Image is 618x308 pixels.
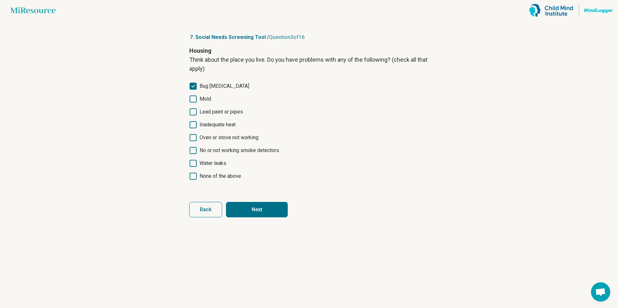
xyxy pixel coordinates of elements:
p: 7. Social Needs Screening Tool / [189,33,429,41]
p: Think about the place you live. Do you have problems with any of the following? (check all that a... [189,55,429,73]
span: Bug [MEDICAL_DATA] [200,82,249,90]
button: Next [226,202,288,217]
span: Back [200,207,211,212]
span: Lead paint or pipes [200,108,243,116]
span: None of the above [200,172,241,180]
span: Oven or stove not working [200,134,258,141]
button: Back [189,202,222,217]
span: Question 3 of 16 [269,34,304,40]
span: No or not working smoke detectors [200,147,279,154]
span: Mold [200,95,211,103]
strong: Housing [189,47,211,54]
span: Water leaks [200,159,226,167]
div: Open chat [591,282,610,302]
span: Inadequate heat [200,121,236,129]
